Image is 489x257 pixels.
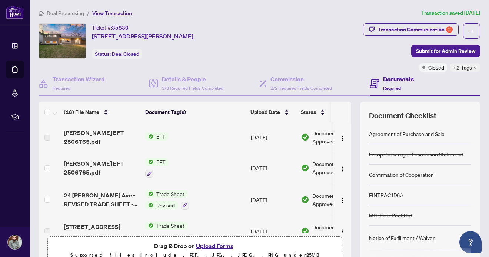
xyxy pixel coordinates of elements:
[142,102,247,122] th: Document Tag(s)
[312,160,358,176] span: Document Approved
[301,164,309,172] img: Document Status
[383,75,414,84] h4: Documents
[369,111,436,121] span: Document Checklist
[248,152,298,184] td: [DATE]
[64,222,139,240] span: [STREET_ADDRESS][PERSON_NAME] - REVISED TRADE SHEET - [PERSON_NAME].pdf
[369,234,435,242] div: Notice of Fulfillment / Waiver
[47,10,84,17] span: Deal Processing
[369,150,463,158] div: Co-op Brokerage Commission Statement
[301,108,316,116] span: Status
[369,191,403,199] div: FINTRAC ID(s)
[247,102,298,122] th: Upload Date
[248,122,298,152] td: [DATE]
[162,75,223,84] h4: Details & People
[421,9,480,17] article: Transaction saved [DATE]
[416,45,475,57] span: Submit for Admin Review
[145,201,153,209] img: Status Icon
[363,23,459,36] button: Transaction Communication2
[298,102,361,122] th: Status
[312,192,358,208] span: Document Approved
[336,162,348,174] button: Logo
[469,28,474,34] span: ellipsis
[248,216,298,247] td: [DATE]
[411,45,480,57] button: Submit for Admin Review
[459,231,482,253] button: Open asap
[162,85,223,91] span: 3/3 Required Fields Completed
[339,229,345,235] img: Logo
[336,131,348,143] button: Logo
[39,24,86,58] img: IMG-S12118118_1.jpg
[8,235,22,249] img: Profile Icon
[153,222,187,230] span: Trade Sheet
[154,241,236,251] span: Drag & Drop or
[369,130,445,138] div: Agreement of Purchase and Sale
[92,49,142,59] div: Status:
[250,108,280,116] span: Upload Date
[112,24,129,31] span: 35830
[92,23,129,32] div: Ticket #:
[153,233,178,241] span: Revised
[64,159,139,177] span: [PERSON_NAME] EFT 2506765.pdf
[92,32,193,41] span: [STREET_ADDRESS][PERSON_NAME]
[248,184,298,216] td: [DATE]
[339,135,345,141] img: Logo
[301,227,309,235] img: Document Status
[194,241,236,251] button: Upload Forms
[92,10,132,17] span: View Transaction
[446,26,453,33] div: 2
[270,75,332,84] h4: Commission
[145,222,153,230] img: Status Icon
[312,129,358,145] span: Document Approved
[53,75,105,84] h4: Transaction Wizard
[153,190,187,198] span: Trade Sheet
[39,11,44,16] span: home
[336,194,348,206] button: Logo
[145,158,169,178] button: Status IconEFT
[64,128,139,146] span: [PERSON_NAME] EFT 2506765.pdf
[270,85,332,91] span: 2/2 Required Fields Completed
[145,190,153,198] img: Status Icon
[428,63,444,71] span: Closed
[153,132,169,141] span: EFT
[145,158,153,166] img: Status Icon
[369,170,434,179] div: Confirmation of Cooperation
[453,63,472,72] span: +2 Tags
[145,132,169,141] button: Status IconEFT
[301,196,309,204] img: Document Status
[378,24,453,35] div: Transaction Communication
[53,85,70,91] span: Required
[153,201,178,209] span: Revised
[336,225,348,237] button: Logo
[339,166,345,172] img: Logo
[64,108,99,116] span: (18) File Name
[383,85,401,91] span: Required
[87,9,89,17] li: /
[64,191,139,209] span: 24 [PERSON_NAME] Ave - REVISED TRADE SHEET - [PERSON_NAME].pdf
[473,66,477,70] span: down
[369,211,412,219] div: MLS Sold Print Out
[61,102,142,122] th: (18) File Name
[145,132,153,141] img: Status Icon
[145,233,153,241] img: Status Icon
[339,197,345,203] img: Logo
[112,51,139,57] span: Deal Closed
[145,222,187,241] button: Status IconTrade SheetStatus IconRevised
[6,6,24,19] img: logo
[301,133,309,141] img: Document Status
[312,223,358,239] span: Document Approved
[153,158,169,166] span: EFT
[145,190,189,210] button: Status IconTrade SheetStatus IconRevised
